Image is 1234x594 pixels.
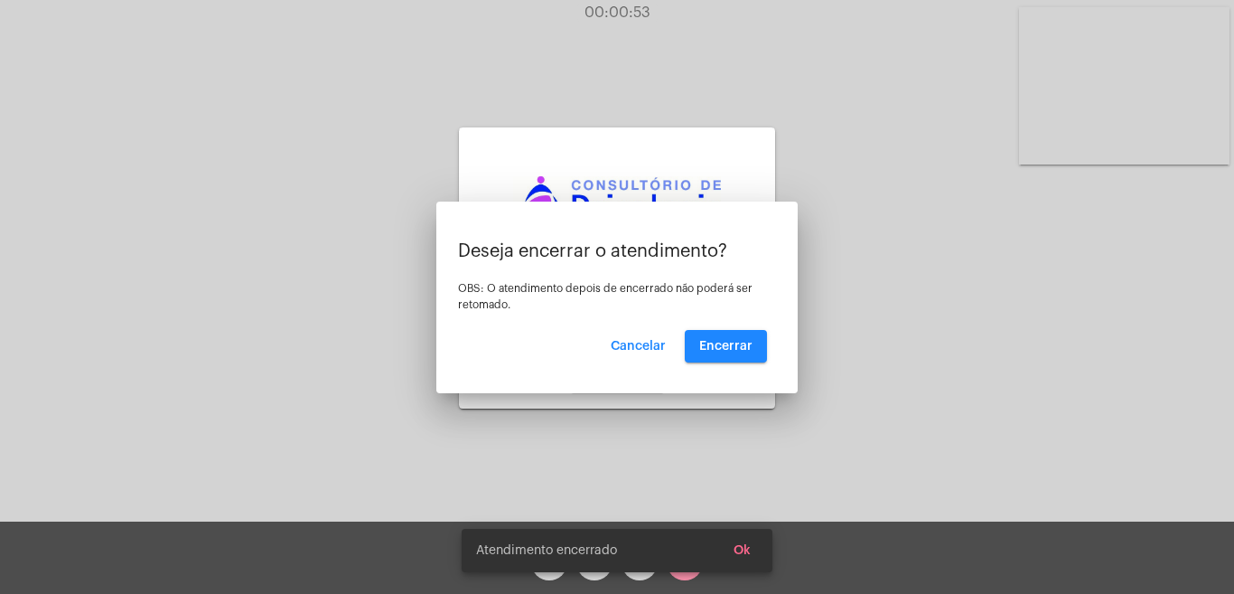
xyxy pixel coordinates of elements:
[596,330,680,363] button: Cancelar
[734,544,751,557] span: Ok
[699,340,753,353] span: Encerrar
[458,241,776,261] p: Deseja encerrar o atendimento?
[611,340,666,353] span: Cancelar
[685,330,767,363] button: Encerrar
[584,5,650,20] span: 00:00:53
[458,283,753,310] span: OBS: O atendimento depois de encerrado não poderá ser retomado.
[476,542,617,560] span: Atendimento encerrado
[513,176,721,251] img: logomarcaconsultorio.jpeg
